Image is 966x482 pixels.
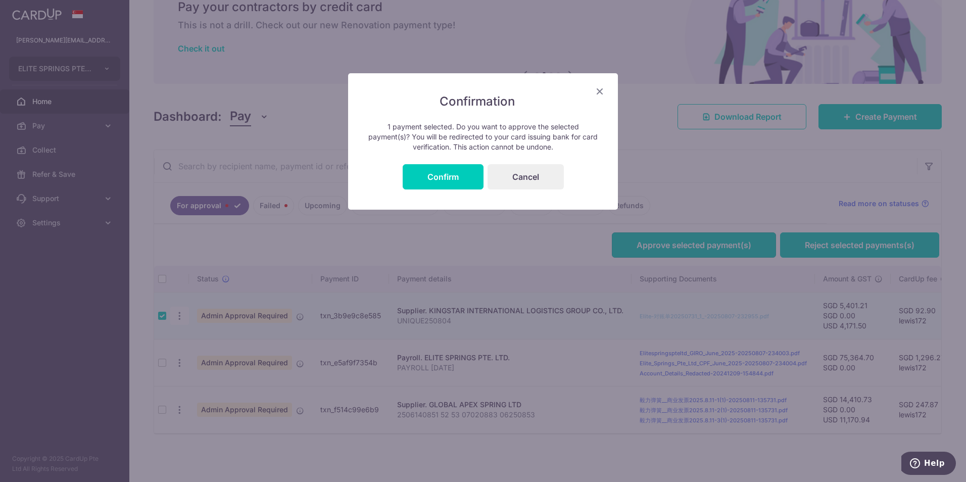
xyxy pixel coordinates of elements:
[488,164,564,189] button: Cancel
[368,122,598,152] p: 1 payment selected. Do you want to approve the selected payment(s)? You will be redirected to you...
[368,93,598,110] h5: Confirmation
[594,85,606,98] button: Close
[403,164,484,189] button: Confirm
[901,452,956,477] iframe: Opens a widget where you can find more information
